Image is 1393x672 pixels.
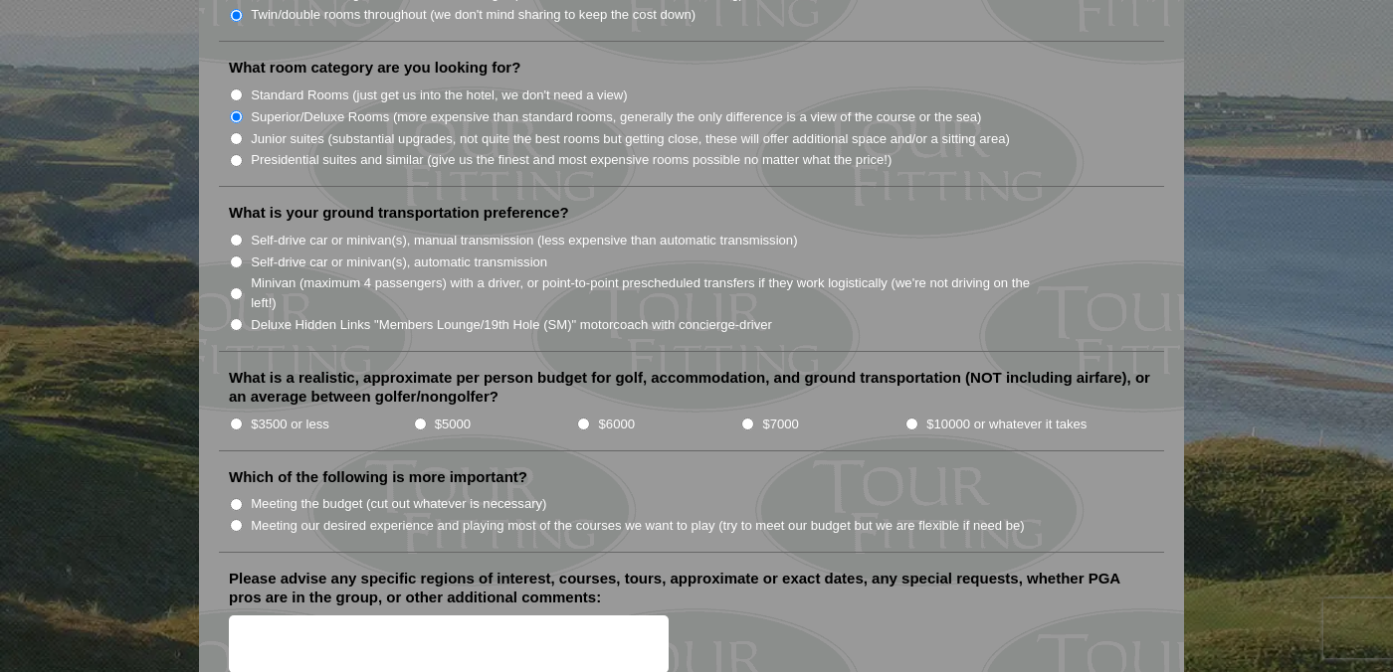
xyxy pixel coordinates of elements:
label: What is your ground transportation preference? [229,203,569,223]
label: $7000 [762,415,798,434]
label: $10000 or whatever it takes [926,415,1087,434]
label: What is a realistic, approximate per person budget for golf, accommodation, and ground transporta... [229,368,1154,407]
label: Minivan (maximum 4 passengers) with a driver, or point-to-point prescheduled transfers if they wo... [251,273,1051,312]
label: Self-drive car or minivan(s), automatic transmission [251,252,547,272]
label: Standard Rooms (just get us into the hotel, we don't need a view) [251,85,628,105]
label: $3500 or less [251,415,329,434]
label: Twin/double rooms throughout (we don't mind sharing to keep the cost down) [251,5,696,25]
label: $6000 [599,415,635,434]
label: Meeting the budget (cut out whatever is necessary) [251,494,546,514]
label: Which of the following is more important? [229,467,527,487]
label: Superior/Deluxe Rooms (more expensive than standard rooms, generally the only difference is a vie... [251,107,981,127]
label: $5000 [435,415,471,434]
label: Junior suites (substantial upgrades, not quite the best rooms but getting close, these will offer... [251,129,1010,149]
label: Meeting our desired experience and playing most of the courses we want to play (try to meet our b... [251,516,1025,536]
label: Please advise any specific regions of interest, courses, tours, approximate or exact dates, any s... [229,569,1154,607]
label: Deluxe Hidden Links "Members Lounge/19th Hole (SM)" motorcoach with concierge-driver [251,315,772,335]
label: Self-drive car or minivan(s), manual transmission (less expensive than automatic transmission) [251,231,797,251]
label: Presidential suites and similar (give us the finest and most expensive rooms possible no matter w... [251,150,892,170]
label: What room category are you looking for? [229,58,520,78]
